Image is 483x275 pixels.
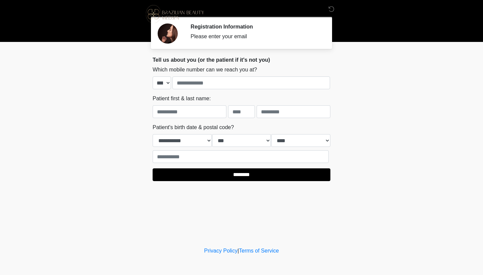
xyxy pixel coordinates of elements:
[153,66,257,74] label: Which mobile number can we reach you at?
[237,248,239,254] a: |
[239,248,279,254] a: Terms of Service
[153,95,211,103] label: Patient first & last name:
[191,33,320,41] div: Please enter your email
[153,123,234,131] label: Patient's birth date & postal code?
[153,57,330,63] h2: Tell us about you (or the patient if it's not you)
[158,23,178,44] img: Agent Avatar
[204,248,238,254] a: Privacy Policy
[146,5,204,23] img: Brazilian Beauty Medspa Logo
